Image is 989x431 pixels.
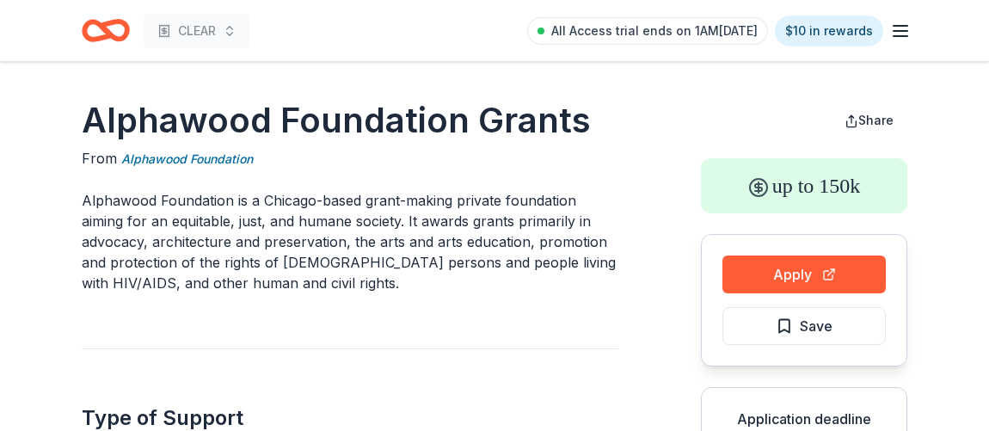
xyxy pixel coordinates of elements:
div: Application deadline [716,409,893,429]
button: Save [722,307,886,345]
h1: Alphawood Foundation Grants [82,96,618,145]
a: Alphawood Foundation [121,149,253,169]
span: Share [858,113,894,127]
button: Apply [722,256,886,293]
button: Share [831,103,907,138]
a: Home [82,10,130,51]
button: CLEAR [144,14,250,48]
span: Save [800,315,832,337]
span: CLEAR [178,21,216,41]
div: From [82,148,618,169]
a: $10 in rewards [775,15,883,46]
a: All Access trial ends on 1AM[DATE] [527,17,768,45]
p: Alphawood Foundation is a Chicago-based grant-making private foundation aiming for an equitable, ... [82,190,618,293]
span: All Access trial ends on 1AM[DATE] [551,21,758,41]
div: up to 150k [701,158,907,213]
